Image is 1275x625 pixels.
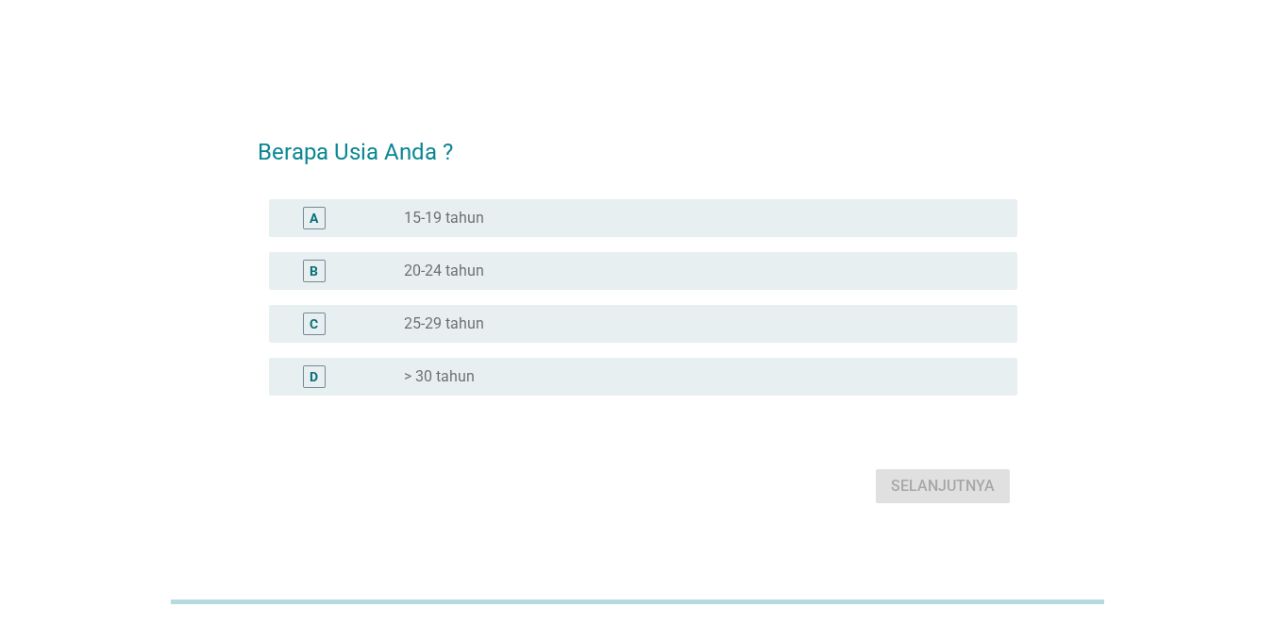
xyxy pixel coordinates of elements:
h2: Berapa Usia Anda ? [258,116,1017,169]
label: 15-19 tahun [404,209,484,228]
div: C [310,314,318,334]
label: 25-29 tahun [404,314,484,333]
div: B [310,262,318,281]
div: D [310,367,318,387]
label: > 30 tahun [404,367,475,386]
div: A [310,209,318,228]
label: 20-24 tahun [404,262,484,280]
